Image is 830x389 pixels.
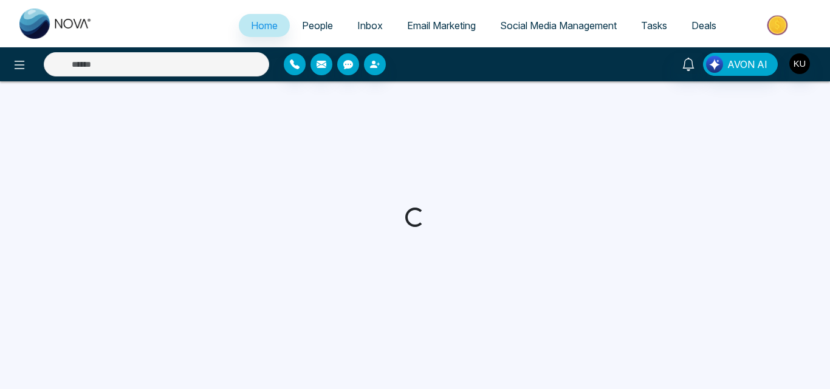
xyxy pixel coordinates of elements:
[706,56,723,73] img: Lead Flow
[789,53,810,74] img: User Avatar
[727,57,767,72] span: AVON AI
[251,19,278,32] span: Home
[703,53,778,76] button: AVON AI
[290,14,345,37] a: People
[345,14,395,37] a: Inbox
[679,14,729,37] a: Deals
[19,8,92,39] img: Nova CRM Logo
[735,12,823,39] img: Market-place.gif
[239,14,290,37] a: Home
[407,19,476,32] span: Email Marketing
[629,14,679,37] a: Tasks
[395,14,488,37] a: Email Marketing
[500,19,617,32] span: Social Media Management
[357,19,383,32] span: Inbox
[641,19,667,32] span: Tasks
[488,14,629,37] a: Social Media Management
[302,19,333,32] span: People
[691,19,716,32] span: Deals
